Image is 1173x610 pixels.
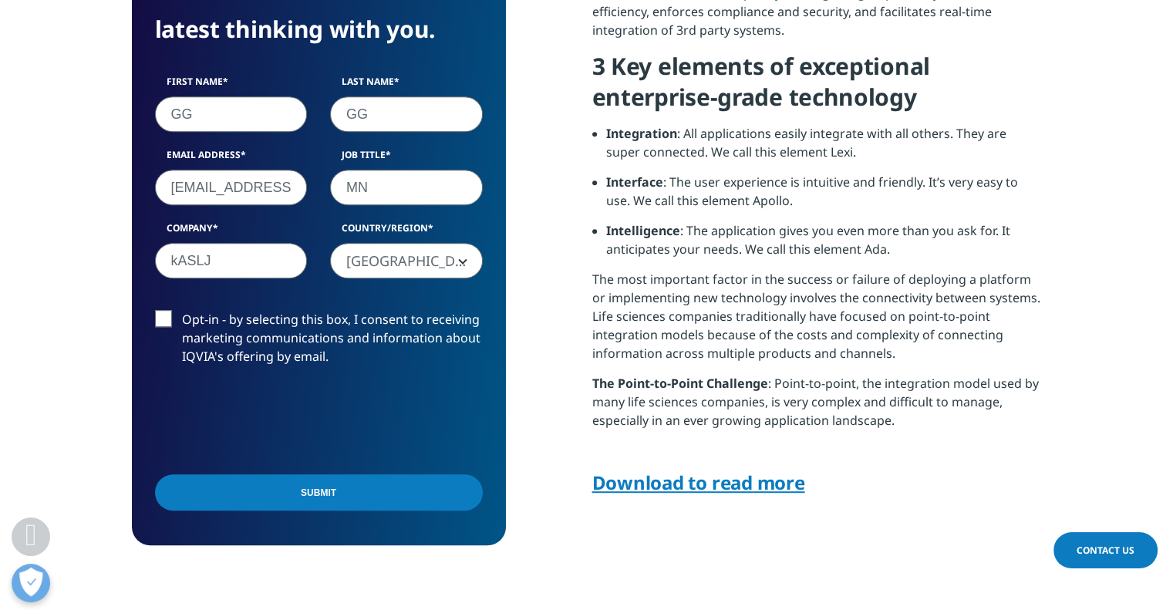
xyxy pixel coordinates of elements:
[606,125,677,142] strong: Integration
[155,310,483,374] label: Opt-in - by selecting this box, I consent to receiving marketing communications and information a...
[606,222,680,239] strong: Intelligence
[331,244,482,279] span: United States
[592,270,1042,374] p: The most important factor in the success or failure of deploying a platform or implementing new t...
[155,474,483,511] input: Submit
[330,243,483,278] span: United States
[606,124,1042,173] li: : All applications easily integrate with all others. They are super connected. We call this eleme...
[592,51,1042,124] h4: 3 Key elements of exceptional enterprise-grade technology
[1053,532,1158,568] a: Contact Us
[606,174,663,190] strong: Interface
[606,173,1042,221] li: : The user experience is intuitive and friendly. It’s very easy to use. We call this element Apollo.
[330,148,483,170] label: Job Title
[12,564,50,602] button: Open Preferences
[155,221,308,243] label: Company
[592,375,768,392] strong: The Point-to-Point Challenge
[330,221,483,243] label: Country/Region
[155,148,308,170] label: Email Address
[155,390,389,450] iframe: reCAPTCHA
[330,75,483,96] label: Last Name
[1077,544,1134,557] span: Contact Us
[606,221,1042,270] li: : The application gives you even more than you ask for. It anticipates your needs. We call this e...
[592,374,1042,441] p: : Point-to-point, the integration model used by many life sciences companies, is very complex and...
[155,75,308,96] label: First Name
[592,470,805,495] a: Download to read more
